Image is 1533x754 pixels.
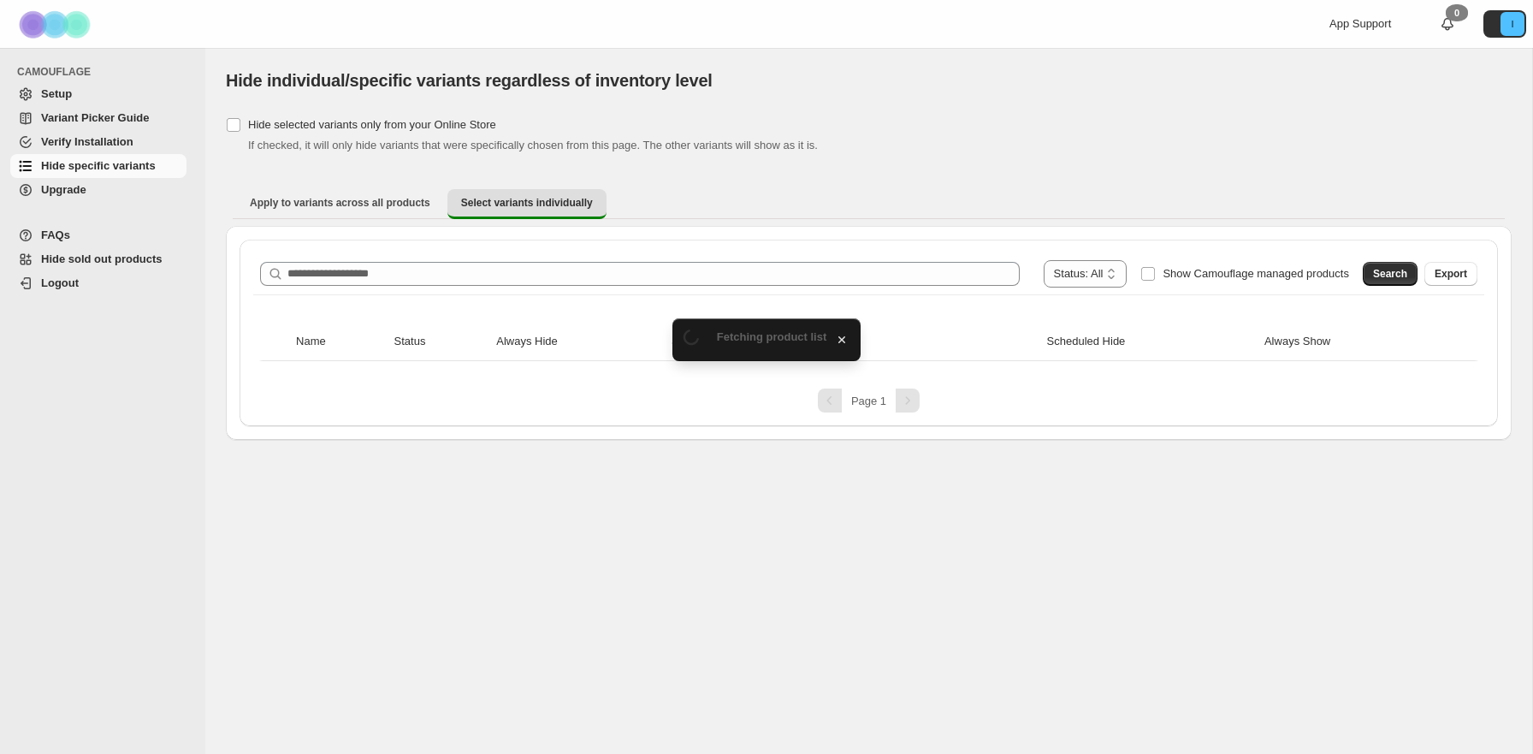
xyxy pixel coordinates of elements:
[1163,267,1349,280] span: Show Camouflage managed products
[491,323,666,361] th: Always Hide
[10,130,186,154] a: Verify Installation
[717,330,827,343] span: Fetching product list
[1042,323,1259,361] th: Scheduled Hide
[248,139,818,151] span: If checked, it will only hide variants that were specifically chosen from this page. The other va...
[41,229,70,241] span: FAQs
[226,71,713,90] span: Hide individual/specific variants regardless of inventory level
[389,323,492,361] th: Status
[226,226,1512,440] div: Select variants individually
[1511,19,1513,29] text: I
[1329,17,1391,30] span: App Support
[10,271,186,295] a: Logout
[447,189,607,219] button: Select variants individually
[41,111,149,124] span: Variant Picker Guide
[10,154,186,178] a: Hide specific variants
[851,395,886,407] span: Page 1
[1439,15,1456,33] a: 0
[250,196,430,210] span: Apply to variants across all products
[41,135,133,148] span: Verify Installation
[10,106,186,130] a: Variant Picker Guide
[10,82,186,106] a: Setup
[1373,267,1407,281] span: Search
[1424,262,1477,286] button: Export
[1363,262,1418,286] button: Search
[1259,323,1447,361] th: Always Show
[41,183,86,196] span: Upgrade
[41,252,163,265] span: Hide sold out products
[1500,12,1524,36] span: Avatar with initials I
[236,189,444,217] button: Apply to variants across all products
[1435,267,1467,281] span: Export
[253,389,1484,413] nav: Pagination
[41,159,156,172] span: Hide specific variants
[41,87,72,100] span: Setup
[248,118,496,131] span: Hide selected variants only from your Online Store
[41,276,79,289] span: Logout
[10,223,186,247] a: FAQs
[1483,10,1526,38] button: Avatar with initials I
[17,65,193,79] span: CAMOUFLAGE
[10,178,186,202] a: Upgrade
[1446,4,1468,21] div: 0
[291,323,388,361] th: Name
[10,247,186,271] a: Hide sold out products
[14,1,99,48] img: Camouflage
[461,196,593,210] span: Select variants individually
